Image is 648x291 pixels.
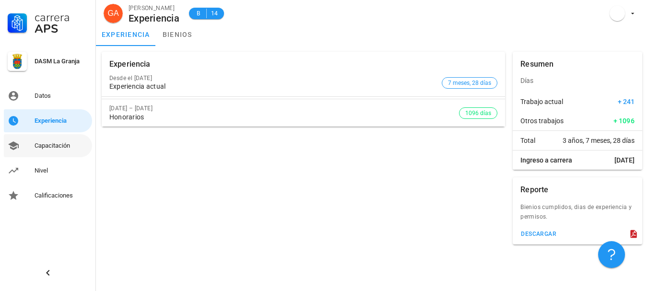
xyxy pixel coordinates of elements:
[129,3,179,13] div: [PERSON_NAME]
[211,9,218,18] span: 14
[513,69,642,92] div: Días
[614,155,635,165] span: [DATE]
[35,12,88,23] div: Carrera
[4,184,92,207] a: Calificaciones
[448,78,491,88] span: 7 meses, 28 días
[520,52,554,77] div: Resumen
[109,113,459,121] div: Honorarios
[520,231,556,237] div: descargar
[4,84,92,107] a: Datos
[35,92,88,100] div: Datos
[520,136,535,145] span: Total
[4,134,92,157] a: Capacitación
[35,167,88,175] div: Nivel
[4,109,92,132] a: Experiencia
[35,117,88,125] div: Experiencia
[107,4,118,23] span: GA
[563,136,635,145] span: 3 años, 7 meses, 28 días
[517,227,560,241] button: descargar
[104,4,123,23] div: avatar
[35,23,88,35] div: APS
[613,116,635,126] span: + 1096
[109,105,459,112] div: [DATE] – [DATE]
[195,9,202,18] span: B
[513,202,642,227] div: Bienios cumplidos, dias de experiencia y permisos.
[109,82,438,91] div: Experiencia actual
[109,52,151,77] div: Experiencia
[129,13,179,23] div: Experiencia
[520,116,564,126] span: Otros trabajos
[156,23,199,46] a: bienios
[109,75,438,81] div: Desde el [DATE]
[618,97,635,106] span: + 241
[4,159,92,182] a: Nivel
[520,155,572,165] span: Ingreso a carrera
[520,97,563,106] span: Trabajo actual
[610,6,625,21] div: avatar
[35,142,88,150] div: Capacitación
[35,192,88,199] div: Calificaciones
[96,23,156,46] a: experiencia
[520,177,548,202] div: Reporte
[465,108,491,118] span: 1096 días
[35,58,88,65] div: DASM La Granja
